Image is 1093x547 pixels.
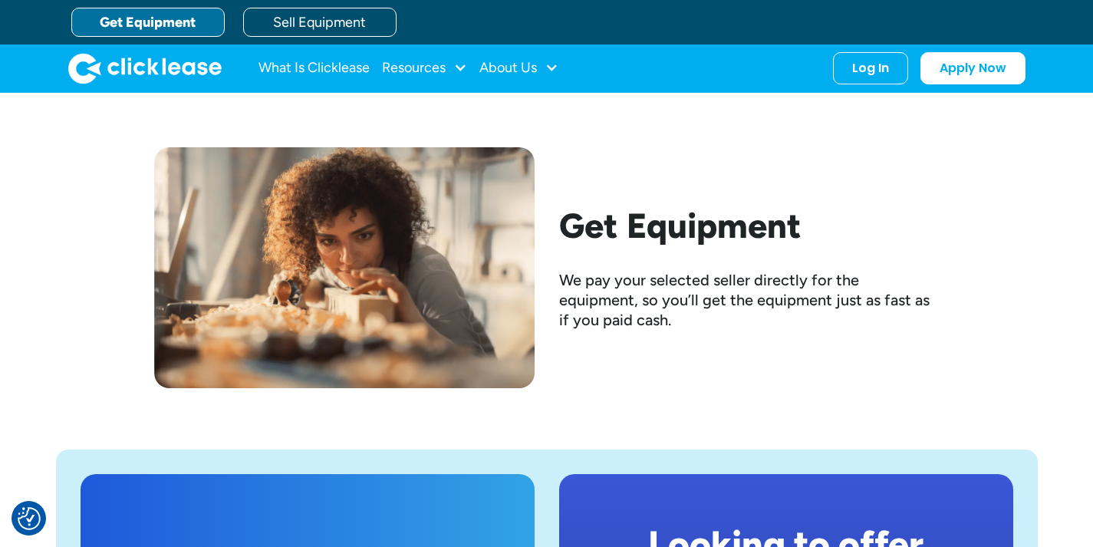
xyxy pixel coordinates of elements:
[71,8,225,37] a: Get Equipment
[559,270,940,330] div: We pay your selected seller directly for the equipment, so you’ll get the equipment just as fast ...
[479,53,558,84] div: About Us
[154,147,535,388] img: Woman examining a piece of wood she has been woodworking
[382,53,467,84] div: Resources
[68,53,222,84] img: Clicklease logo
[243,8,397,37] a: Sell Equipment
[258,53,370,84] a: What Is Clicklease
[18,507,41,530] img: Revisit consent button
[559,206,940,245] h2: Get Equipment
[68,53,222,84] a: home
[852,61,889,76] div: Log In
[18,507,41,530] button: Consent Preferences
[920,52,1026,84] a: Apply Now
